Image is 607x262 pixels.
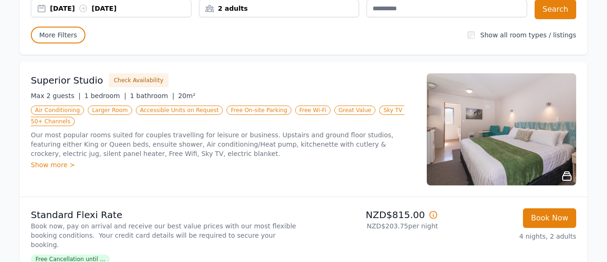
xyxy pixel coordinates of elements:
[50,4,191,13] div: [DATE] [DATE]
[130,92,174,99] span: 1 bathroom |
[178,92,195,99] span: 20m²
[31,208,300,221] p: Standard Flexi Rate
[31,92,81,99] span: Max 2 guests |
[31,106,84,115] span: Air Conditioning
[307,208,438,221] p: NZD$815.00
[31,74,103,87] h3: Superior Studio
[307,221,438,231] p: NZD$203.75 per night
[295,106,331,115] span: Free Wi-Fi
[523,208,576,228] button: Book Now
[31,160,416,170] div: Show more >
[31,27,85,43] span: More Filters
[480,31,576,39] label: Show all room types / listings
[85,92,127,99] span: 1 bedroom |
[226,106,291,115] span: Free On-site Parking
[199,4,359,13] div: 2 adults
[109,73,169,87] button: Check Availability
[31,130,416,158] p: Our most popular rooms suited for couples travelling for leisure or business. Upstairs and ground...
[31,221,300,249] p: Book now, pay on arrival and receive our best value prices with our most flexible booking conditi...
[88,106,132,115] span: Larger Room
[136,106,223,115] span: Accessible Units on Request
[334,106,375,115] span: Great Value
[445,232,576,241] p: 4 nights, 2 adults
